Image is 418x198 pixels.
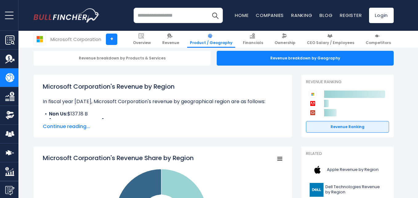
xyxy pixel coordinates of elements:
a: Home [235,12,248,18]
span: Overview [133,40,151,45]
li: $144.55 B [43,118,283,125]
a: CEO Salary / Employees [304,31,357,48]
a: Companies [256,12,284,18]
a: Overview [130,31,154,48]
h1: Microsoft Corporation's Revenue by Region [43,82,283,91]
a: Blog [320,12,332,18]
a: Revenue Ranking [306,121,389,133]
b: [GEOGRAPHIC_DATA]: [49,118,105,125]
span: Continue reading... [43,123,283,130]
span: Apple Revenue by Region [327,167,379,172]
div: Revenue breakdown by Geography [217,51,394,66]
img: Oracle Corporation competitors logo [309,109,316,116]
a: Go to homepage [34,8,100,22]
a: Ranking [291,12,312,18]
span: Competitors [366,40,391,45]
p: Revenue Ranking [306,79,389,85]
img: bullfincher logo [34,8,100,22]
a: + [106,34,117,45]
a: Login [369,8,394,23]
img: Microsoft Corporation competitors logo [309,91,316,98]
li: $137.18 B [43,110,283,118]
b: Non Us: [49,110,67,117]
img: Ownership [5,111,14,120]
img: Adobe competitors logo [309,100,316,107]
a: Apple Revenue by Region [306,161,389,178]
span: Revenue [162,40,179,45]
div: Revenue breakdown by Products & Services [34,51,211,66]
img: AAPL logo [310,163,325,177]
span: Ownership [275,40,295,45]
a: Revenue [159,31,182,48]
div: Microsoft Corporation [50,36,101,43]
a: Register [340,12,362,18]
span: CEO Salary / Employees [307,40,354,45]
span: Product / Geography [190,40,232,45]
button: Search [207,8,223,23]
p: Related [306,151,389,156]
a: Competitors [363,31,394,48]
img: DELL logo [310,183,324,197]
tspan: Microsoft Corporation's Revenue Share by Region [43,154,194,162]
img: MSFT logo [34,33,46,45]
a: Product / Geography [187,31,235,48]
a: Financials [240,31,266,48]
span: Financials [243,40,263,45]
a: Ownership [272,31,298,48]
p: In fiscal year [DATE], Microsoft Corporation's revenue by geographical region are as follows: [43,98,283,105]
span: Dell Technologies Revenue by Region [325,184,385,195]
